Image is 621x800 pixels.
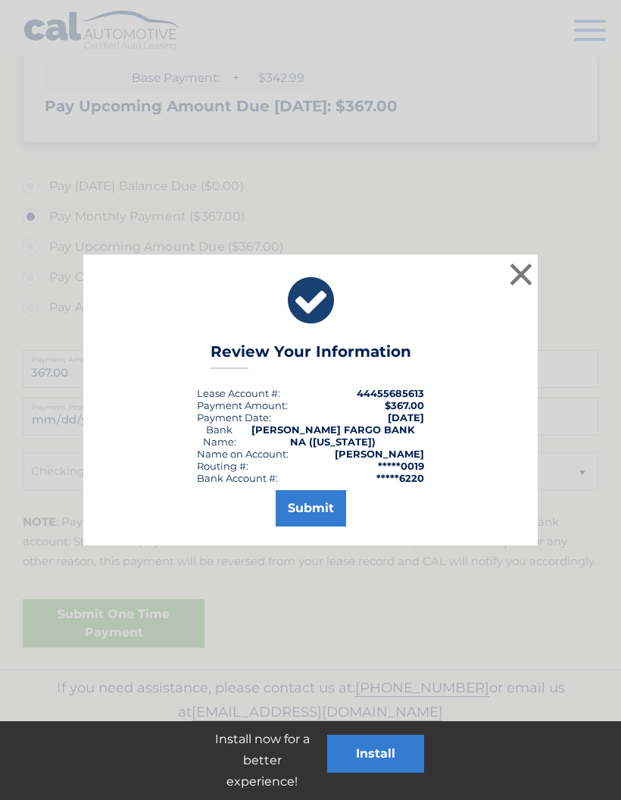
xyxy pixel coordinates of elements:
strong: [PERSON_NAME] FARGO BANK NA ([US_STATE]) [251,423,415,448]
strong: 44455685613 [357,387,424,399]
p: Install now for a better experience! [197,729,327,792]
strong: [PERSON_NAME] [335,448,424,460]
button: Install [327,735,424,773]
div: Bank Account #: [197,472,278,484]
button: Submit [276,490,346,527]
div: Bank Name: [197,423,242,448]
div: Payment Amount: [197,399,288,411]
h3: Review Your Information [211,342,411,369]
span: Payment Date [197,411,269,423]
span: [DATE] [388,411,424,423]
div: Lease Account #: [197,387,280,399]
div: : [197,411,271,423]
span: $367.00 [385,399,424,411]
button: × [506,259,536,289]
div: Routing #: [197,460,248,472]
div: Name on Account: [197,448,289,460]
